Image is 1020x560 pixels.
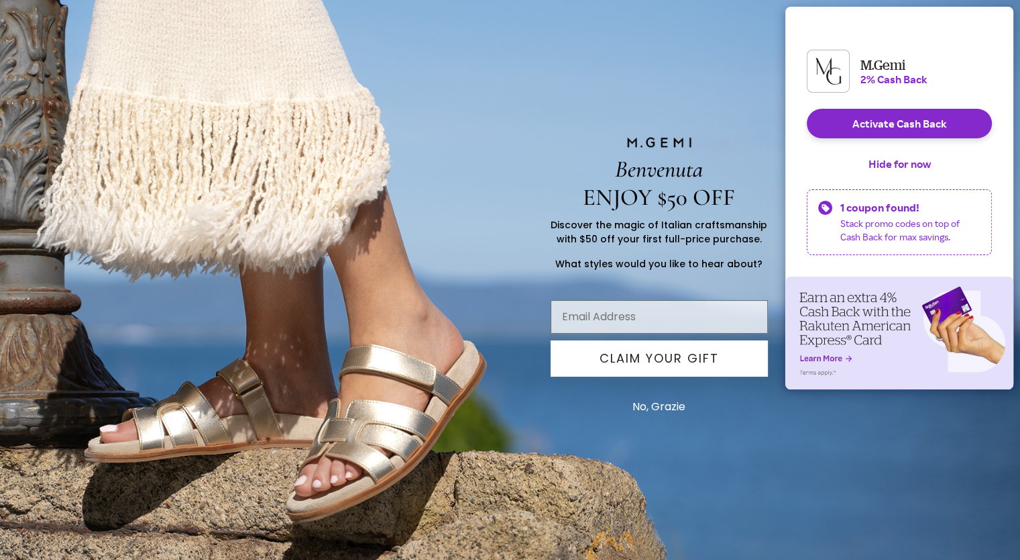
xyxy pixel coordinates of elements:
[991,5,1015,29] button: Close dialog
[615,155,703,183] span: Benvenuta
[626,390,692,424] button: No, Grazie
[555,257,762,271] span: What styles would you like to hear about?
[551,300,768,334] input: Email Address
[551,340,768,377] button: CLAIM YOUR GIFT
[626,136,693,148] img: M.GEMI
[551,218,767,246] span: Discover the magic of Italian craftsmanship with $50 off your first full-price purchase.
[583,183,735,212] span: ENJOY $50 OFF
